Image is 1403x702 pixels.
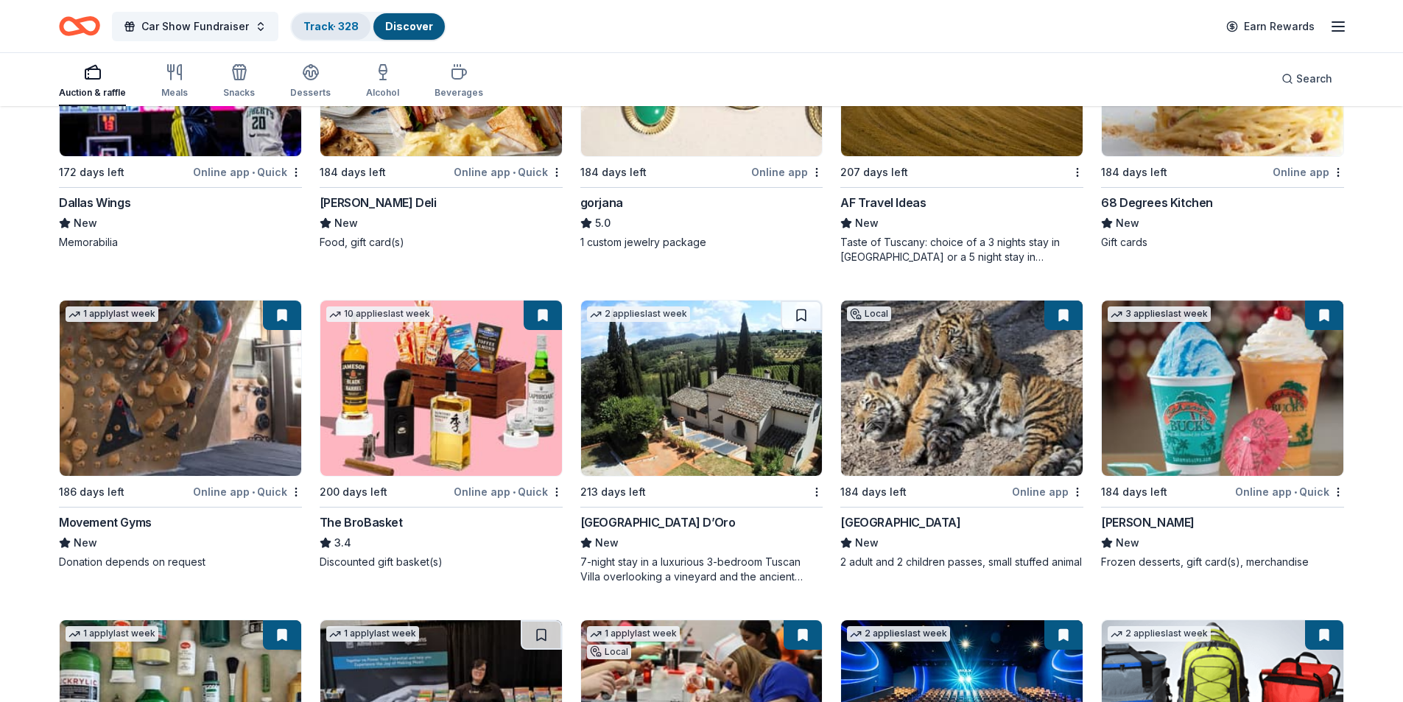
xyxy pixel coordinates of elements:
a: Image for Bahama Buck's3 applieslast week184 days leftOnline app•Quick[PERSON_NAME]NewFrozen dess... [1101,300,1344,569]
a: Image for The BroBasket10 applieslast week200 days leftOnline app•QuickThe BroBasket3.4Discounted... [320,300,563,569]
div: Online app Quick [193,482,302,501]
div: [GEOGRAPHIC_DATA] [840,513,960,531]
div: Online app [751,163,823,181]
button: Beverages [435,57,483,106]
div: The BroBasket [320,513,403,531]
div: Snacks [223,87,255,99]
div: Memorabilia [59,235,302,250]
span: 3.4 [334,534,351,552]
a: Track· 328 [303,20,359,32]
div: Online app [1273,163,1344,181]
div: Online app Quick [454,482,563,501]
div: 186 days left [59,483,124,501]
div: 2 applies last week [1108,626,1211,642]
div: 184 days left [580,164,647,181]
img: Image for Cameron Park Zoo [841,301,1083,476]
div: 3 applies last week [1108,306,1211,322]
img: Image for The BroBasket [320,301,562,476]
span: Car Show Fundraiser [141,18,249,35]
span: New [334,214,358,232]
div: Movement Gyms [59,513,152,531]
button: Search [1270,64,1344,94]
button: Alcohol [366,57,399,106]
div: 1 custom jewelry package [580,235,823,250]
span: New [74,534,97,552]
div: 2 applies last week [847,626,950,642]
span: • [1294,486,1297,498]
span: New [1116,214,1139,232]
div: 200 days left [320,483,387,501]
div: Gift cards [1101,235,1344,250]
div: Taste of Tuscany: choice of a 3 nights stay in [GEOGRAPHIC_DATA] or a 5 night stay in [GEOGRAPHIC... [840,235,1083,264]
span: 5.0 [595,214,611,232]
div: Dallas Wings [59,194,130,211]
button: Snacks [223,57,255,106]
a: Image for Villa Sogni D’Oro2 applieslast week213 days left[GEOGRAPHIC_DATA] D’OroNew7-night stay ... [580,300,823,584]
span: New [1116,534,1139,552]
a: Discover [385,20,433,32]
div: [GEOGRAPHIC_DATA] D’Oro [580,513,736,531]
span: New [595,534,619,552]
div: AF Travel Ideas [840,194,926,211]
div: Alcohol [366,87,399,99]
div: 10 applies last week [326,306,433,322]
div: Desserts [290,87,331,99]
div: 184 days left [840,483,907,501]
span: New [74,214,97,232]
a: Image for Cameron Park ZooLocal184 days leftOnline app[GEOGRAPHIC_DATA]New2 adult and 2 children ... [840,300,1083,569]
div: Frozen desserts, gift card(s), merchandise [1101,555,1344,569]
div: gorjana [580,194,623,211]
span: New [855,214,879,232]
button: Auction & raffle [59,57,126,106]
div: Discounted gift basket(s) [320,555,563,569]
span: • [252,166,255,178]
div: 172 days left [59,164,124,181]
div: Food, gift card(s) [320,235,563,250]
div: 184 days left [1101,164,1167,181]
div: 184 days left [320,164,386,181]
div: 1 apply last week [66,306,158,322]
div: 2 adult and 2 children passes, small stuffed animal [840,555,1083,569]
img: Image for Villa Sogni D’Oro [581,301,823,476]
span: New [855,534,879,552]
div: 1 apply last week [326,626,419,642]
img: Image for Movement Gyms [60,301,301,476]
div: Donation depends on request [59,555,302,569]
div: Meals [161,87,188,99]
div: Online app Quick [1235,482,1344,501]
div: Local [847,306,891,321]
div: Auction & raffle [59,87,126,99]
button: Car Show Fundraiser [112,12,278,41]
div: 184 days left [1101,483,1167,501]
div: Online app [1012,482,1083,501]
div: 207 days left [840,164,908,181]
span: Search [1296,70,1332,88]
img: Image for Bahama Buck's [1102,301,1343,476]
button: Meals [161,57,188,106]
div: 68 Degrees Kitchen [1101,194,1213,211]
div: Beverages [435,87,483,99]
div: 1 apply last week [587,626,680,642]
div: Online app Quick [454,163,563,181]
span: • [513,486,516,498]
button: Desserts [290,57,331,106]
a: Home [59,9,100,43]
div: Local [587,645,631,659]
div: [PERSON_NAME] [1101,513,1195,531]
div: 1 apply last week [66,626,158,642]
div: [PERSON_NAME] Deli [320,194,437,211]
div: 7-night stay in a luxurious 3-bedroom Tuscan Villa overlooking a vineyard and the ancient walled ... [580,555,823,584]
a: Image for Movement Gyms1 applylast week186 days leftOnline app•QuickMovement GymsNewDonation depe... [59,300,302,569]
button: Track· 328Discover [290,12,446,41]
span: • [252,486,255,498]
a: Earn Rewards [1217,13,1323,40]
div: 2 applies last week [587,306,690,322]
span: • [513,166,516,178]
div: 213 days left [580,483,646,501]
div: Online app Quick [193,163,302,181]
